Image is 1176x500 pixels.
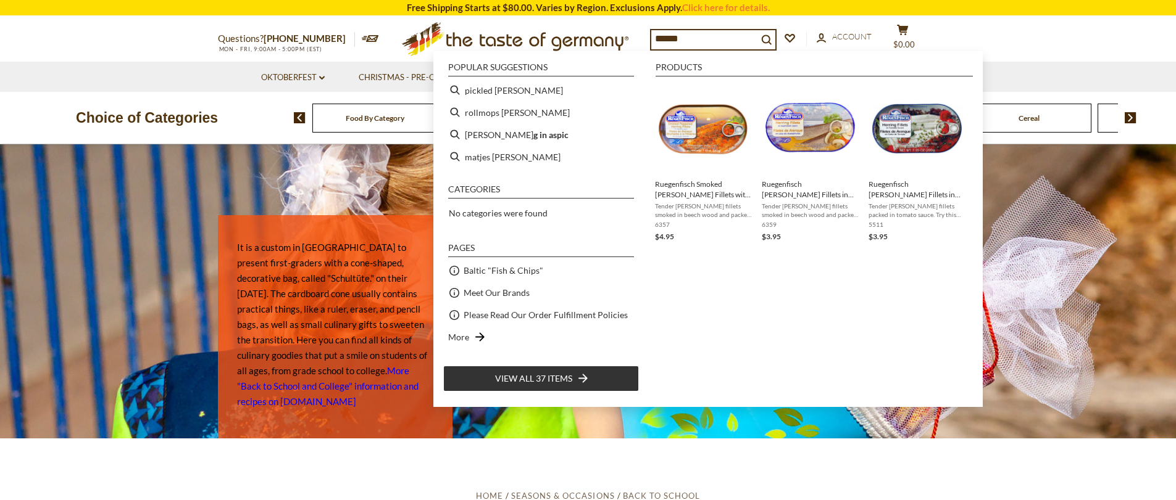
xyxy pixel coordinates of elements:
img: next arrow [1125,112,1136,123]
span: $3.95 [869,232,888,241]
li: Pages [448,244,634,257]
b: g in aspic [533,128,569,142]
a: [PHONE_NUMBER] [264,33,346,44]
li: pickled herring [443,79,639,101]
img: Rugenfisch Herring Fillets in Tomato Sauce [872,84,962,173]
p: Questions? [218,31,355,47]
li: More [443,326,639,348]
span: Ruegenfisch [PERSON_NAME] Fillets in Mushroom Sauce, 7.05 oz. [762,179,859,200]
div: Instant Search Results [433,51,983,406]
a: Herring fillets with peppercorns in natural juicesRuegenfisch Smoked [PERSON_NAME] Fillets with P... [655,84,752,243]
button: $0.00 [885,24,922,55]
span: Tender [PERSON_NAME] fillets smoked in beech wood and packed in vegetable oil, seasoned with pepp... [655,202,752,219]
span: $3.95 [762,232,781,241]
a: Rugenfisch Herring Fillets in Tomato SauceRuegenfisch [PERSON_NAME] Fillets in Tomato Sauce,7.05 ... [869,84,965,243]
span: 5511 [869,220,965,229]
li: rollmops herring [443,101,639,123]
a: Click here for details. [682,2,770,13]
span: View all 37 items [495,372,572,385]
li: Meet Our Brands [443,282,639,304]
li: Ruegenfisch Herring Fillets in Mushroom Sauce, 7.05 oz. [757,79,864,248]
li: Ruegenfisch Herring Fillets in Tomato Sauce,7.05 oz. [864,79,970,248]
img: previous arrow [294,112,306,123]
span: Tender [PERSON_NAME] fillets smoked in beech wood and packed in vegetable oil and mushroom cream ... [762,202,859,219]
a: Account [817,30,872,44]
a: Food By Category [346,113,404,123]
a: Oktoberfest [261,71,325,84]
li: Ruegenfisch Smoked Herring Fillets with Peppercorns, 7.05 oz. [650,79,757,248]
li: herring in aspic [443,123,639,145]
span: 6359 [762,220,859,229]
a: Meet Our Brands [464,285,530,300]
li: matjes herring [443,145,639,168]
img: Herring fillets with peppercorns in natural juices [659,84,748,173]
span: Ruegenfisch Smoked [PERSON_NAME] Fillets with Peppercorns, 7.05 oz. [655,179,752,200]
span: Account [832,31,872,41]
span: Tender [PERSON_NAME] fillets packed in tomato sauce. Try this favorite German delicacy chilled as... [869,202,965,219]
li: Baltic "Fish & Chips" [443,260,639,282]
p: It is a custom in [GEOGRAPHIC_DATA] to present first-graders with a cone-shaped, decorative bag, ... [237,240,433,409]
a: More "Back to School and College" information and recipes on [DOMAIN_NAME] [237,365,419,407]
a: Christmas - PRE-ORDER [359,71,464,84]
span: MON - FRI, 9:00AM - 5:00PM (EST) [218,46,323,52]
li: View all 37 items [443,366,639,391]
span: $0.00 [893,39,915,49]
a: Please Read Our Order Fulfillment Policies [464,308,628,322]
li: Please Read Our Order Fulfillment Policies [443,304,639,326]
li: Products [656,63,973,76]
li: Categories [448,185,634,199]
span: $4.95 [655,232,674,241]
span: Ruegenfisch [PERSON_NAME] Fillets in Tomato Sauce,7.05 oz. [869,179,965,200]
span: No categories were found [449,208,548,218]
a: Ruegenfisch [PERSON_NAME] Fillets in Mushroom Sauce, 7.05 oz.Tender [PERSON_NAME] fillets smoked ... [762,84,859,243]
a: Cereal [1019,113,1040,123]
li: Popular suggestions [448,63,634,76]
a: Baltic "Fish & Chips" [464,263,543,277]
span: 6357 [655,220,752,229]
